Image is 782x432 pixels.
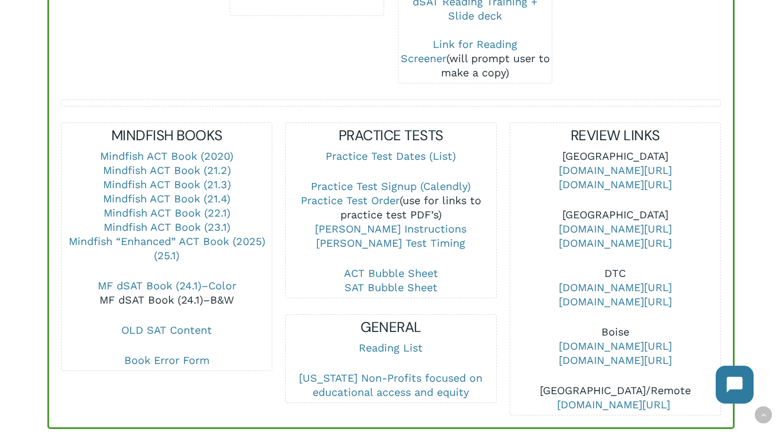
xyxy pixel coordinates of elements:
[704,354,765,415] iframe: Chatbot
[316,237,465,249] a: [PERSON_NAME] Test Timing
[326,150,456,162] a: Practice Test Dates (List)
[286,318,495,337] h5: GENERAL
[398,37,552,80] div: (will prompt user to make a copy)
[344,267,438,279] a: ACT Bubble Sheet
[62,126,271,145] h5: MINDFISH BOOKS
[301,194,400,207] a: Practice Test Order
[69,235,265,262] a: Mindfish “Enhanced” ACT Book (2025) (25.1)
[557,398,670,411] a: [DOMAIN_NAME][URL]
[98,279,236,292] a: MF dSAT Book (24.1)–Color
[559,237,672,249] a: [DOMAIN_NAME][URL]
[104,207,230,219] a: Mindfish ACT Book (22.1)
[559,340,672,352] a: [DOMAIN_NAME][URL]
[559,295,672,308] a: [DOMAIN_NAME][URL]
[103,164,231,176] a: Mindfish ACT Book (21.2)
[121,324,212,336] a: OLD SAT Content
[345,281,437,294] a: SAT Bubble Sheet
[99,294,234,306] a: MF dSAT Book (24.1)–B&W
[559,281,672,294] a: [DOMAIN_NAME][URL]
[559,178,672,191] a: [DOMAIN_NAME][URL]
[510,266,720,325] p: DTC
[359,341,423,354] a: Reading List
[286,179,495,266] p: (use for links to practice test PDF’s)
[286,126,495,145] h5: PRACTICE TESTS
[124,354,210,366] a: Book Error Form
[315,223,466,235] a: [PERSON_NAME] Instructions
[510,325,720,383] p: Boise
[510,383,720,412] p: [GEOGRAPHIC_DATA]/Remote
[103,178,231,191] a: Mindfish ACT Book (21.3)
[104,221,230,233] a: Mindfish ACT Book (23.1)
[100,150,233,162] a: Mindfish ACT Book (2020)
[299,372,482,398] a: [US_STATE] Non-Profits focused on educational access and equity
[401,38,518,65] a: Link for Reading Screener
[510,208,720,266] p: [GEOGRAPHIC_DATA]
[559,354,672,366] a: [DOMAIN_NAME][URL]
[559,223,672,235] a: [DOMAIN_NAME][URL]
[103,192,230,205] a: Mindfish ACT Book (21.4)
[559,164,672,176] a: [DOMAIN_NAME][URL]
[510,149,720,208] p: [GEOGRAPHIC_DATA]
[311,180,471,192] a: Practice Test Signup (Calendly)
[510,126,720,145] h5: REVIEW LINKS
